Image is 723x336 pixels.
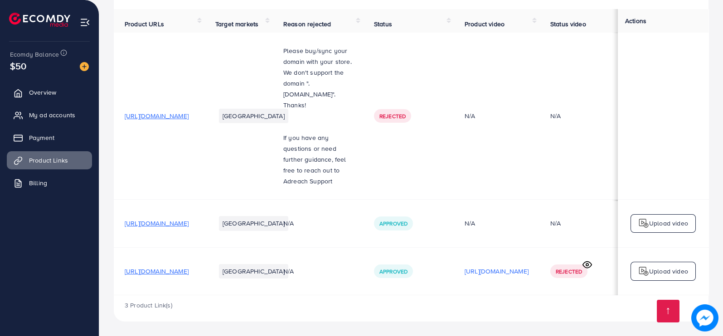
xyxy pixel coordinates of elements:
a: Payment [7,129,92,147]
span: Billing [29,178,47,187]
span: Status [374,19,392,29]
span: Rejected [556,268,582,275]
span: $50 [10,59,26,72]
span: [URL][DOMAIN_NAME] [125,267,189,276]
a: Overview [7,83,92,101]
img: logo [9,13,70,27]
div: N/A [550,219,561,228]
img: image [80,62,89,71]
span: Actions [625,16,646,25]
span: Status video [550,19,586,29]
span: Product video [465,19,505,29]
a: Product Links [7,151,92,169]
img: logo [638,266,649,277]
li: [GEOGRAPHIC_DATA] [219,264,288,278]
span: My ad accounts [29,110,75,120]
span: Overview [29,88,56,97]
p: Upload video [649,218,688,229]
span: Approved [379,220,408,227]
div: N/A [465,219,529,228]
span: 3 Product Link(s) [125,301,172,310]
img: logo [638,218,649,229]
span: N/A [283,219,294,228]
span: Approved [379,268,408,275]
div: N/A [465,111,529,120]
p: If you have any questions or need further guidance, feel free to reach out to Adreach Support [283,132,352,187]
span: N/A [283,267,294,276]
span: Ecomdy Balance [10,50,59,59]
img: menu [80,17,90,28]
span: [URL][DOMAIN_NAME] [125,111,189,120]
span: Reason rejected [283,19,331,29]
p: Please buy/sync your domain with your store. We don't support the domain ".[DOMAIN_NAME]". Thanks! [283,45,352,110]
img: image [691,304,718,331]
span: Rejected [379,112,406,120]
span: Payment [29,133,54,142]
a: My ad accounts [7,106,92,124]
li: [GEOGRAPHIC_DATA] [219,216,288,230]
li: [GEOGRAPHIC_DATA] [219,109,288,123]
p: Upload video [649,266,688,277]
span: Product URLs [125,19,164,29]
span: Product Links [29,156,68,165]
p: [URL][DOMAIN_NAME] [465,266,529,277]
span: [URL][DOMAIN_NAME] [125,219,189,228]
div: N/A [550,111,561,120]
a: Billing [7,174,92,192]
span: Target markets [215,19,258,29]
